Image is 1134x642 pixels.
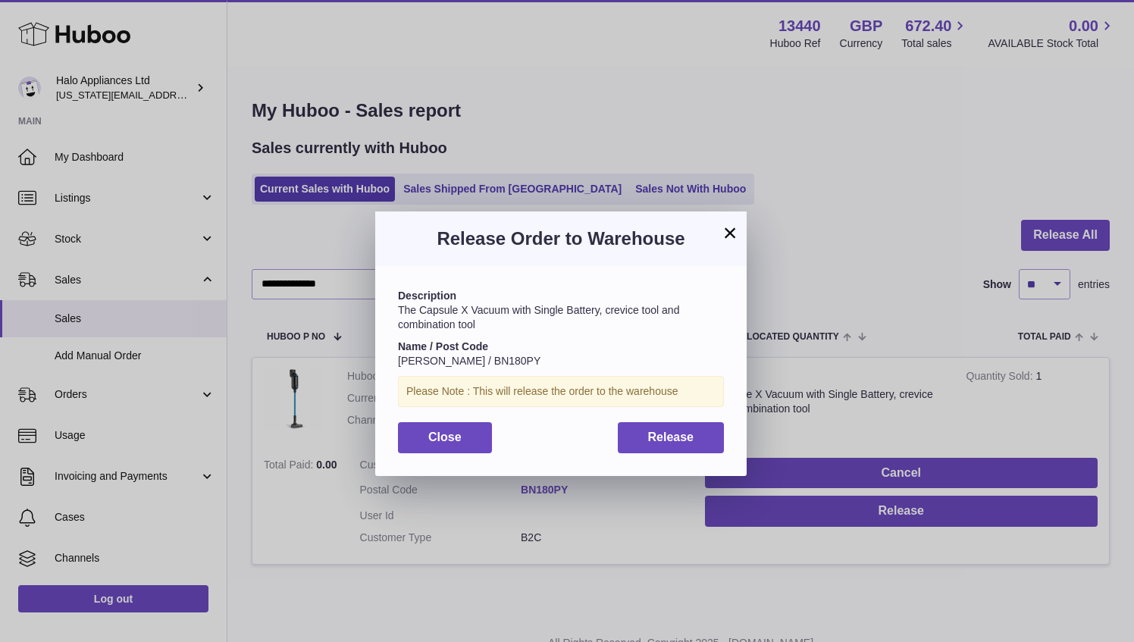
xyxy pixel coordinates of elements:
strong: Name / Post Code [398,340,488,352]
div: Please Note : This will release the order to the warehouse [398,376,724,407]
button: Release [618,422,725,453]
strong: Description [398,290,456,302]
h3: Release Order to Warehouse [398,227,724,251]
button: × [721,224,739,242]
span: [PERSON_NAME] / BN180PY [398,355,540,367]
span: Close [428,431,462,443]
button: Close [398,422,492,453]
span: Release [648,431,694,443]
span: The Capsule X Vacuum with Single Battery, crevice tool and combination tool [398,304,679,330]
